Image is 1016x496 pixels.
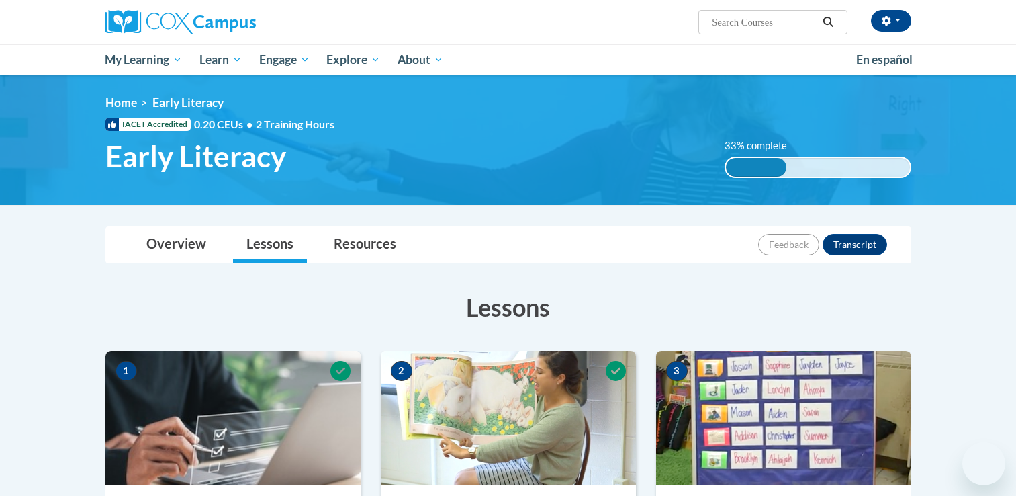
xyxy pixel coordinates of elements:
button: Search [818,14,838,30]
span: 3 [666,361,688,381]
span: Early Literacy [152,95,224,110]
img: Cox Campus [105,10,256,34]
span: Explore [326,52,380,68]
span: • [246,118,252,130]
span: En español [856,52,913,67]
span: 0.20 CEUs [194,117,256,132]
a: About [389,44,452,75]
a: Home [105,95,137,110]
span: IACET Accredited [105,118,191,131]
h3: Lessons [105,290,911,324]
a: En español [847,46,921,74]
span: 1 [116,361,137,381]
img: Course Image [105,351,361,485]
button: Transcript [823,234,887,255]
img: Course Image [381,351,636,485]
span: Early Literacy [105,138,286,174]
a: My Learning [97,44,191,75]
a: Engage [250,44,318,75]
span: Learn [199,52,242,68]
input: Search Courses [710,14,818,30]
span: My Learning [105,52,182,68]
a: Resources [320,227,410,263]
label: 33% complete [725,138,802,153]
a: Learn [191,44,250,75]
div: Main menu [85,44,931,75]
button: Account Settings [871,10,911,32]
img: Course Image [656,351,911,485]
div: 33% complete [726,158,786,177]
span: Engage [259,52,310,68]
a: Lessons [233,227,307,263]
a: Explore [318,44,389,75]
span: 2 Training Hours [256,118,334,130]
a: Cox Campus [105,10,361,34]
span: About [398,52,443,68]
span: 2 [391,361,412,381]
button: Feedback [758,234,819,255]
a: Overview [133,227,220,263]
iframe: Button to launch messaging window, conversation in progress [962,442,1005,485]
